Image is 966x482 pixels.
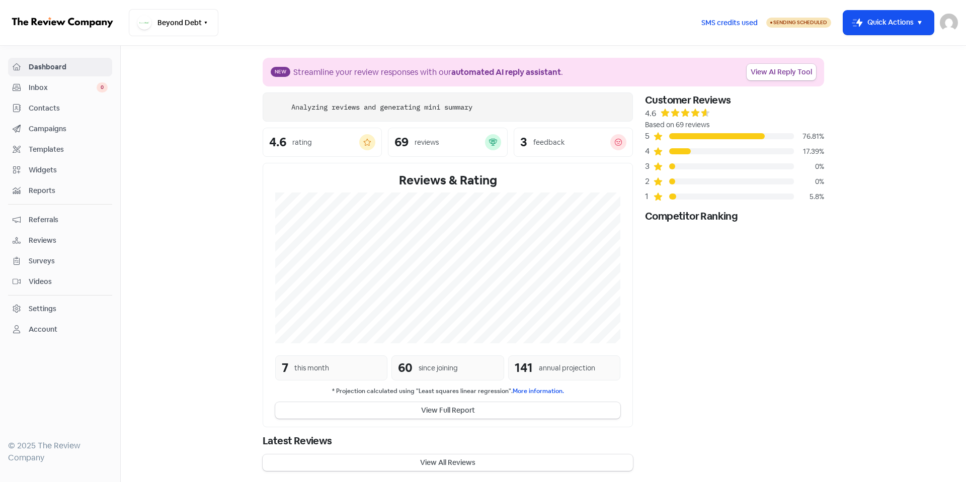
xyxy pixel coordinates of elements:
[645,145,653,157] div: 4
[533,137,565,148] div: feedback
[8,440,112,464] div: © 2025 The Review Company
[766,17,831,29] a: Sending Scheduled
[645,209,824,224] div: Competitor Ranking
[451,67,561,77] b: automated AI reply assistant
[645,190,653,203] div: 1
[940,14,958,32] img: User
[398,359,413,377] div: 60
[8,78,112,97] a: Inbox 0
[645,175,653,187] div: 2
[645,108,656,120] div: 4.6
[97,82,108,92] span: 0
[263,433,633,448] div: Latest Reviews
[8,320,112,339] a: Account
[388,128,507,157] a: 69reviews
[29,82,97,93] span: Inbox
[514,128,633,157] a: 3feedback
[8,252,112,270] a: Surveys
[129,9,218,36] button: Beyond Debt
[515,359,533,377] div: 141
[263,128,382,157] a: 4.6rating
[275,387,620,396] small: * Projection calculated using "Least squares linear regression".
[29,103,108,114] span: Contacts
[645,160,653,172] div: 3
[29,304,56,314] div: Settings
[291,102,472,113] div: Analyzing reviews and generating mini summary
[794,161,824,172] div: 0%
[275,171,620,189] div: Reviews & Rating
[29,62,108,72] span: Dashboard
[293,66,563,78] div: Streamline your review responses with our .
[8,120,112,138] a: Campaigns
[29,144,108,155] span: Templates
[292,137,312,148] div: rating
[701,18,758,28] span: SMS credits used
[29,165,108,175] span: Widgets
[29,124,108,134] span: Campaigns
[29,185,108,196] span: Reports
[794,191,824,202] div: 5.8%
[773,19,827,26] span: Sending Scheduled
[263,454,633,471] button: View All Reviews
[8,58,112,76] a: Dashboard
[275,402,620,419] button: View Full Report
[794,146,824,157] div: 17.39%
[8,99,112,118] a: Contacts
[539,363,595,373] div: annual projection
[645,92,824,108] div: Customer Reviews
[419,363,458,373] div: since joining
[8,140,112,159] a: Templates
[271,67,290,77] span: New
[269,136,286,148] div: 4.6
[29,324,57,335] div: Account
[513,387,564,395] a: More information.
[693,17,766,27] a: SMS credits used
[794,131,824,142] div: 76.81%
[747,64,816,80] a: View AI Reply Tool
[282,359,288,377] div: 7
[843,11,934,35] button: Quick Actions
[794,176,824,187] div: 0%
[8,231,112,250] a: Reviews
[645,120,824,130] div: Based on 69 reviews
[29,215,108,225] span: Referrals
[29,235,108,246] span: Reviews
[294,363,329,373] div: this month
[8,211,112,229] a: Referrals
[8,272,112,291] a: Videos
[29,276,108,287] span: Videos
[8,161,112,179] a: Widgets
[645,130,653,142] div: 5
[29,256,108,266] span: Surveys
[415,137,439,148] div: reviews
[8,181,112,200] a: Reports
[8,300,112,318] a: Settings
[520,136,527,148] div: 3
[394,136,409,148] div: 69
